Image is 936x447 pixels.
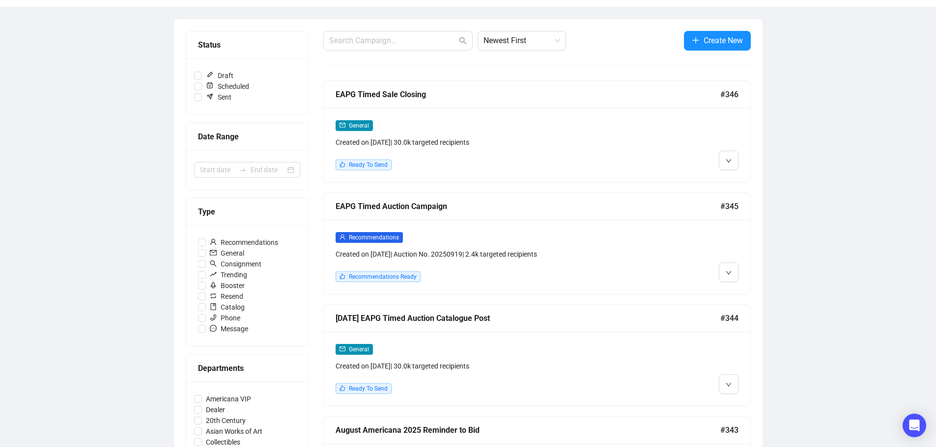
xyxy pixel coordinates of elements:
[349,385,388,392] span: Ready To Send
[336,361,636,371] div: Created on [DATE] | 30.0k targeted recipients
[210,282,217,289] span: rocket
[349,122,369,129] span: General
[198,39,296,51] div: Status
[198,362,296,374] div: Departments
[323,192,751,294] a: EAPG Timed Auction Campaign#345userRecommendationsCreated on [DATE]| Auction No. 20250919| 2.4k t...
[198,206,296,218] div: Type
[349,161,388,168] span: Ready To Send
[459,37,467,45] span: search
[340,161,345,167] span: like
[336,312,720,324] div: [DATE] EAPG Timed Auction Catalogue Post
[336,424,720,436] div: August Americana 2025 Reminder to Bid
[684,31,751,51] button: Create New
[206,302,249,313] span: Catalog
[336,249,636,260] div: Created on [DATE] | Auction No. 20250919 | 2.4k targeted recipients
[726,382,732,388] span: down
[340,234,345,240] span: user
[200,164,235,175] input: Start date
[202,81,253,92] span: Scheduled
[198,131,296,143] div: Date Range
[210,325,217,332] span: message
[202,404,229,415] span: Dealer
[210,260,217,267] span: search
[202,394,255,404] span: Americana VIP
[726,158,732,164] span: down
[210,303,217,310] span: book
[239,166,247,174] span: to
[349,346,369,353] span: General
[720,88,738,101] span: #346
[206,323,252,334] span: Message
[336,88,720,101] div: EAPG Timed Sale Closing
[251,164,285,175] input: End date
[329,35,457,47] input: Search Campaign...
[720,200,738,212] span: #345
[210,292,217,299] span: retweet
[336,200,720,212] div: EAPG Timed Auction Campaign
[206,248,248,259] span: General
[206,237,282,248] span: Recommendations
[202,70,237,81] span: Draft
[483,31,560,50] span: Newest First
[349,273,417,280] span: Recommendations Ready
[340,346,345,352] span: mail
[704,34,743,47] span: Create New
[340,122,345,128] span: mail
[239,166,247,174] span: swap-right
[206,280,249,291] span: Booster
[210,314,217,321] span: phone
[720,312,738,324] span: #344
[720,424,738,436] span: #343
[206,291,247,302] span: Resend
[340,273,345,279] span: like
[202,92,235,103] span: Sent
[340,385,345,391] span: like
[206,313,244,323] span: Phone
[323,304,751,406] a: [DATE] EAPG Timed Auction Catalogue Post#344mailGeneralCreated on [DATE]| 30.0k targeted recipien...
[692,36,700,44] span: plus
[903,414,926,437] div: Open Intercom Messenger
[349,234,399,241] span: Recommendations
[336,137,636,148] div: Created on [DATE] | 30.0k targeted recipients
[210,249,217,256] span: mail
[210,238,217,245] span: user
[726,270,732,276] span: down
[206,259,265,269] span: Consignment
[202,426,266,437] span: Asian Works of Art
[210,271,217,278] span: rise
[202,415,250,426] span: 20th Century
[323,80,751,183] a: EAPG Timed Sale Closing#346mailGeneralCreated on [DATE]| 30.0k targeted recipientslikeReady To Send
[206,269,251,280] span: Trending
